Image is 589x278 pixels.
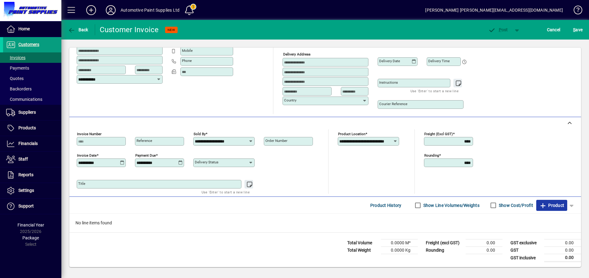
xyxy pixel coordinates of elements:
a: Products [3,120,61,136]
mat-label: Delivery date [379,59,400,63]
label: Show Cost/Profit [498,202,533,208]
span: ave [573,25,583,35]
div: Customer Invoice [100,25,159,35]
mat-label: Phone [182,59,192,63]
td: 0.00 [544,254,581,262]
button: Post [485,24,511,35]
span: NEW [167,28,175,32]
a: Payments [3,63,61,73]
mat-hint: Use 'Enter' to start a new line [202,189,250,196]
div: Automotive Paint Supplies Ltd [121,5,179,15]
td: 0.0000 M³ [381,239,418,247]
button: Save [572,24,584,35]
button: Product [536,200,567,211]
mat-label: Order number [265,139,287,143]
span: Quotes [6,76,24,81]
td: 0.00 [466,247,502,254]
td: 0.00 [544,239,581,247]
mat-label: Courier Reference [379,102,407,106]
a: Suppliers [3,105,61,120]
a: Reports [3,167,61,183]
a: Knowledge Base [569,1,581,21]
mat-label: Payment due [135,153,156,158]
span: Financial Year [17,223,44,227]
mat-label: Sold by [194,132,206,136]
span: Invoices [6,55,25,60]
a: Staff [3,152,61,167]
span: Cancel [547,25,560,35]
span: Package [22,235,39,240]
mat-label: Invoice number [77,132,102,136]
a: Support [3,199,61,214]
label: Show Line Volumes/Weights [422,202,479,208]
button: Add [81,5,101,16]
td: 0.00 [466,239,502,247]
td: Total Volume [344,239,381,247]
a: Quotes [3,73,61,84]
mat-label: Product location [338,132,365,136]
a: Invoices [3,52,61,63]
span: Backorders [6,86,32,91]
mat-label: Rounding [424,153,439,158]
a: Backorders [3,84,61,94]
span: Reports [18,172,33,177]
mat-label: Country [284,98,296,102]
span: Home [18,26,30,31]
td: GST [507,247,544,254]
span: Back [68,27,88,32]
button: Profile [101,5,121,16]
a: Financials [3,136,61,151]
td: Rounding [423,247,466,254]
span: Customers [18,42,39,47]
mat-hint: Use 'Enter' to start a new line [410,87,459,94]
span: Communications [6,97,42,102]
span: Payments [6,66,29,70]
button: Cancel [545,24,562,35]
td: GST exclusive [507,239,544,247]
mat-label: Instructions [379,80,398,85]
mat-label: Freight (excl GST) [424,132,453,136]
button: Back [66,24,90,35]
span: Suppliers [18,110,36,115]
mat-label: Mobile [182,48,193,53]
a: Communications [3,94,61,105]
mat-label: Delivery time [428,59,450,63]
td: GST inclusive [507,254,544,262]
mat-label: Delivery status [195,160,218,164]
span: S [573,27,576,32]
span: ost [488,27,508,32]
td: Freight (excl GST) [423,239,466,247]
span: Product [539,200,564,210]
span: Staff [18,157,28,162]
a: Settings [3,183,61,198]
span: Settings [18,188,34,193]
mat-label: Title [78,181,85,186]
td: 0.00 [544,247,581,254]
span: Product History [370,200,402,210]
mat-label: Invoice date [77,153,97,158]
td: Total Weight [344,247,381,254]
button: Product History [368,200,404,211]
td: 0.0000 Kg [381,247,418,254]
span: Support [18,204,34,208]
span: P [499,27,502,32]
app-page-header-button: Back [61,24,95,35]
mat-label: Reference [137,139,152,143]
span: Products [18,125,36,130]
div: [PERSON_NAME] [PERSON_NAME][EMAIL_ADDRESS][DOMAIN_NAME] [425,5,563,15]
div: No line items found [69,214,581,232]
a: Home [3,21,61,37]
span: Financials [18,141,38,146]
